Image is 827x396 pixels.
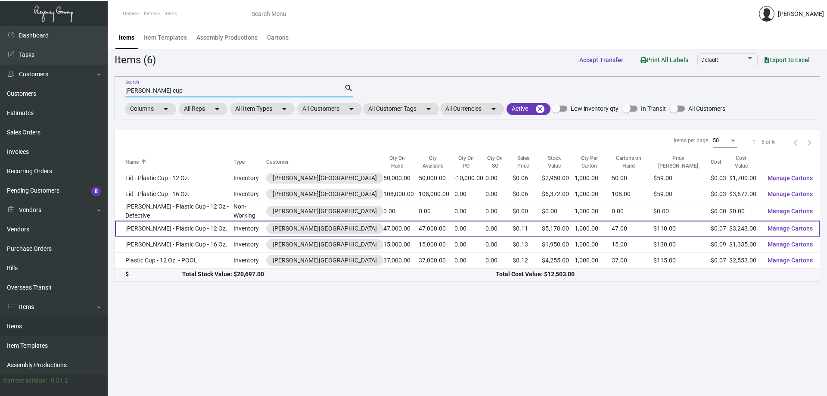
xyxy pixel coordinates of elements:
mat-icon: arrow_drop_down [212,104,222,114]
td: 47,000.00 [383,221,419,237]
span: Accept Transfer [579,56,623,63]
mat-chip: All Currencies [440,103,504,115]
td: 1,000.00 [575,170,612,186]
div: Stock Value [542,154,575,170]
td: Inventory [233,253,266,268]
div: Cost [711,158,729,166]
td: $4,255.00 [542,253,575,268]
td: [PERSON_NAME] - Plastic Cup - 12 Oz - Defective [115,202,233,221]
span: Print All Labels [640,56,688,63]
span: All Customers [688,103,725,114]
td: $0.03 [711,170,729,186]
td: $2,950.00 [542,170,575,186]
mat-chip: All Customers [297,103,362,115]
td: 108,000.00 [419,186,454,202]
td: 1,000.00 [575,253,612,268]
td: 47,000.00 [419,221,454,237]
button: Print All Labels [634,52,695,68]
span: Export to Excel [765,56,810,63]
td: -10,000.00 [454,170,485,186]
td: 0.00 [485,253,513,268]
button: Previous page [789,135,802,149]
td: 108,000.00 [383,186,419,202]
span: Manage Cartons [768,225,813,232]
td: $3,243.00 [729,221,761,237]
td: 37.00 [612,253,653,268]
button: Manage Cartons [761,170,820,186]
td: $0.06 [513,170,542,186]
div: Total Cost Value: $12,503.00 [496,270,809,279]
div: Qty Available [419,154,454,170]
mat-chip: Active [507,103,550,115]
button: Next page [802,135,816,149]
div: Sales Price [513,154,534,170]
td: 50,000.00 [419,170,454,186]
div: Cost Value [729,154,761,170]
div: Cartons on Hand [612,154,653,170]
div: [PERSON_NAME][GEOGRAPHIC_DATA] [273,240,377,249]
div: Qty Per Carton [575,154,604,170]
span: Manage Cartons [768,241,813,248]
div: Cost [711,158,721,166]
td: 0.00 [454,221,485,237]
span: Low inventory qty [571,103,619,114]
td: Lid - Plastic Cup - 16 Oz. [115,186,233,202]
td: 0.00 [485,186,513,202]
button: Manage Cartons [761,237,820,252]
td: 0.00 [485,221,513,237]
td: $1,950.00 [542,237,575,253]
td: 1,000.00 [575,186,612,202]
mat-icon: arrow_drop_down [279,104,289,114]
td: $3,672.00 [729,186,761,202]
div: Price [PERSON_NAME] [653,154,703,170]
td: 37,000.00 [419,253,454,268]
td: 0.00 [485,170,513,186]
td: $0.03 [711,186,729,202]
td: $0.09 [711,237,729,253]
div: Price [PERSON_NAME] [653,154,711,170]
td: 108.00 [612,186,653,202]
div: Stock Value [542,154,567,170]
td: 15,000.00 [419,237,454,253]
td: Inventory [233,186,266,202]
td: $0.11 [513,221,542,237]
img: admin@bootstrapmaster.com [759,6,774,22]
div: Sales Price [513,154,542,170]
div: $ [125,270,182,279]
td: $0.13 [513,237,542,253]
td: $5,170.00 [542,221,575,237]
div: Items (6) [115,52,156,68]
mat-icon: arrow_drop_down [488,104,499,114]
td: 1,000.00 [575,202,612,221]
td: 50,000.00 [383,170,419,186]
td: 0.00 [612,202,653,221]
button: Accept Transfer [572,52,630,68]
th: Customer [266,154,383,170]
span: Items [144,11,156,16]
div: Total Stock Value: $20,697.00 [182,270,496,279]
td: Non-Working [233,202,266,221]
button: Manage Cartons [761,203,820,219]
mat-chip: All Reps [179,103,227,115]
td: 47.00 [612,221,653,237]
div: Type [233,158,245,166]
td: 1,000.00 [575,221,612,237]
td: Plastic Cup - 12 Oz. - POOL [115,253,233,268]
button: Manage Cartons [761,221,820,236]
button: Manage Cartons [761,253,820,268]
span: Default [701,57,718,63]
div: Name [125,158,233,166]
td: $115.00 [653,253,711,268]
div: Assembly Productions [196,33,258,42]
td: $0.12 [513,253,542,268]
button: Export to Excel [758,52,817,68]
div: Qty On Hand [383,154,411,170]
div: 0.51.2 [51,376,68,385]
td: 50.00 [612,170,653,186]
mat-icon: arrow_drop_down [346,104,357,114]
td: 15.00 [612,237,653,253]
td: $1,335.00 [729,237,761,253]
mat-select: Items per page: [713,138,737,144]
span: Manage Cartons [768,175,813,181]
td: $0.00 [729,202,761,221]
